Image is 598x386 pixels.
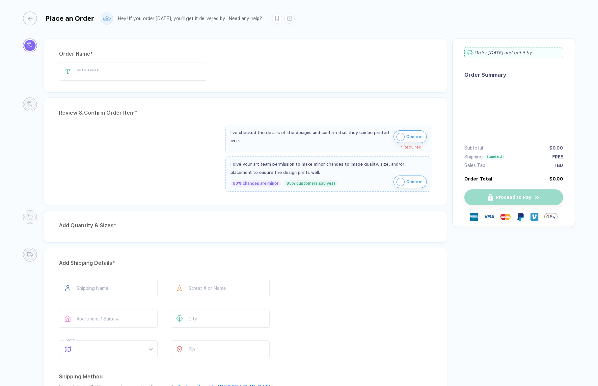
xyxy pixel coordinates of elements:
[394,130,427,143] button: iconConfirm
[549,176,563,181] div: $0.00
[552,154,563,159] div: FREE
[517,213,525,221] img: Paypal
[484,211,494,222] img: visa
[464,154,483,159] div: Shipping
[59,258,432,268] div: Add Shipping Details
[394,176,427,188] button: iconConfirm
[59,220,432,231] div: Add Quantity & Sizes
[530,213,538,221] img: Venmo
[464,163,485,168] div: Sales Tax
[59,49,432,59] div: Order Name
[549,145,563,151] div: $0.00
[284,180,337,187] div: 95% customers say yes!
[59,108,432,118] div: Review & Confirm Order Item
[231,180,281,187] div: 80% changes are minor
[470,213,478,221] img: express
[118,16,262,21] div: Hey! If you order [DATE], you'll get it delivered by . Need any help?
[406,177,422,187] span: Confirm
[554,163,563,168] div: TBD
[464,47,563,58] div: Order [DATE] and get it by .
[500,211,511,222] img: master-card
[464,176,492,181] div: Order Total
[231,145,421,150] div: * Required
[101,13,113,24] img: user profile
[464,145,483,151] div: Subtotal
[396,178,405,186] img: icon
[464,72,563,78] div: Order Summary
[231,128,390,145] div: I've checked the details of the designs and confirm that they can be printed as is.
[59,372,432,382] div: Shipping Method
[45,14,94,22] div: Place an Order
[485,154,503,159] div: Standard
[406,131,422,142] span: Confirm
[231,160,427,177] div: I give your art team permission to make minor changes to image quality, size, and/or placement to...
[396,133,405,141] img: icon
[544,210,557,223] img: GPay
